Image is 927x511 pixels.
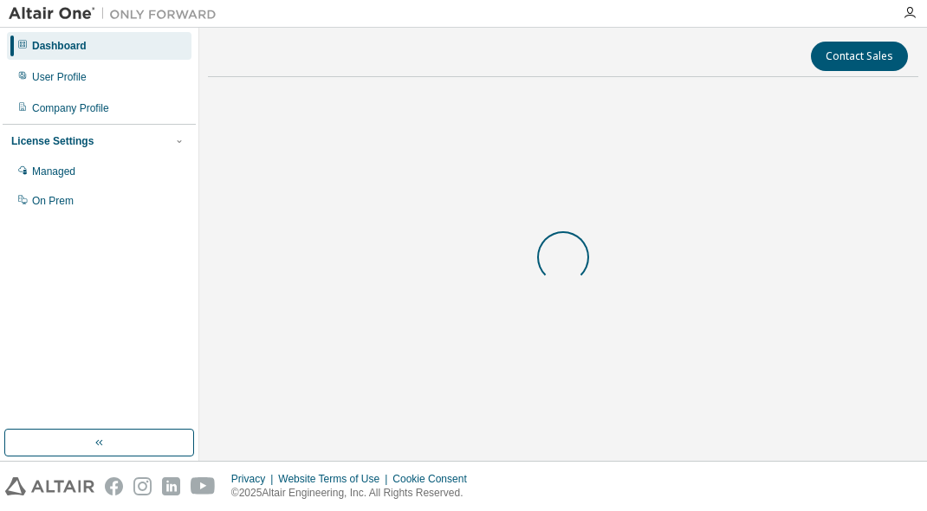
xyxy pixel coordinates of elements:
[32,165,75,178] div: Managed
[231,472,278,486] div: Privacy
[133,477,152,495] img: instagram.svg
[392,472,476,486] div: Cookie Consent
[32,70,87,84] div: User Profile
[32,101,109,115] div: Company Profile
[231,486,477,501] p: © 2025 Altair Engineering, Inc. All Rights Reserved.
[32,194,74,208] div: On Prem
[191,477,216,495] img: youtube.svg
[278,472,392,486] div: Website Terms of Use
[105,477,123,495] img: facebook.svg
[32,39,87,53] div: Dashboard
[811,42,908,71] button: Contact Sales
[11,134,94,148] div: License Settings
[9,5,225,23] img: Altair One
[162,477,180,495] img: linkedin.svg
[5,477,94,495] img: altair_logo.svg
